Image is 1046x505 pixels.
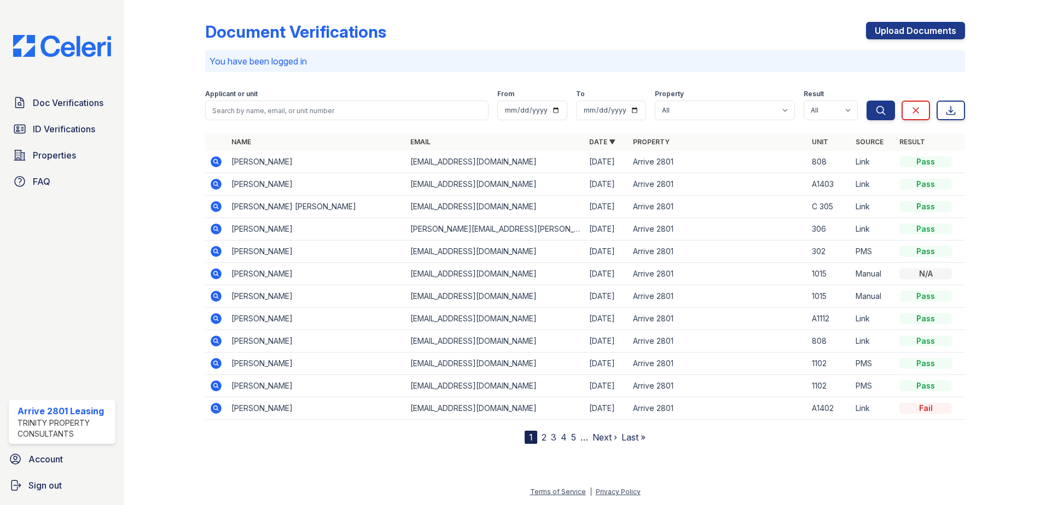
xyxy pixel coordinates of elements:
[33,96,103,109] span: Doc Verifications
[530,488,586,496] a: Terms of Service
[227,375,406,397] td: [PERSON_NAME]
[851,240,895,263] td: PMS
[205,22,386,42] div: Document Verifications
[629,240,807,263] td: Arrive 2801
[807,397,851,420] td: A1402
[851,173,895,196] td: Link
[807,240,851,263] td: 302
[542,432,547,443] a: 2
[899,224,952,234] div: Pass
[580,431,588,444] span: …
[406,353,585,375] td: [EMAIL_ADDRESS][DOMAIN_NAME]
[227,151,406,173] td: [PERSON_NAME]
[227,173,406,196] td: [PERSON_NAME]
[585,218,629,240] td: [DATE]
[227,196,406,218] td: [PERSON_NAME] [PERSON_NAME]
[807,353,851,375] td: 1102
[899,156,952,167] div: Pass
[807,263,851,285] td: 1015
[585,240,629,263] td: [DATE]
[629,196,807,218] td: Arrive 2801
[899,268,952,279] div: N/A
[585,263,629,285] td: [DATE]
[807,218,851,240] td: 306
[4,474,120,496] a: Sign out
[227,353,406,375] td: [PERSON_NAME]
[525,431,537,444] div: 1
[406,151,585,173] td: [EMAIL_ADDRESS][DOMAIN_NAME]
[18,404,111,418] div: Arrive 2801 Leasing
[629,375,807,397] td: Arrive 2801
[899,138,925,146] a: Result
[227,285,406,308] td: [PERSON_NAME]
[571,432,576,443] a: 5
[585,285,629,308] td: [DATE]
[227,308,406,330] td: [PERSON_NAME]
[227,330,406,353] td: [PERSON_NAME]
[561,432,567,443] a: 4
[899,336,952,347] div: Pass
[851,196,895,218] td: Link
[596,488,641,496] a: Privacy Policy
[807,173,851,196] td: A1403
[406,397,585,420] td: [EMAIL_ADDRESS][DOMAIN_NAME]
[227,240,406,263] td: [PERSON_NAME]
[851,330,895,353] td: Link
[807,196,851,218] td: C 305
[210,55,961,68] p: You have been logged in
[899,358,952,369] div: Pass
[585,196,629,218] td: [DATE]
[590,488,592,496] div: |
[851,353,895,375] td: PMS
[899,201,952,212] div: Pass
[4,448,120,470] a: Account
[807,330,851,353] td: 808
[851,308,895,330] td: Link
[585,375,629,397] td: [DATE]
[205,90,258,98] label: Applicant or unit
[851,263,895,285] td: Manual
[585,308,629,330] td: [DATE]
[851,151,895,173] td: Link
[406,196,585,218] td: [EMAIL_ADDRESS][DOMAIN_NAME]
[899,246,952,257] div: Pass
[585,397,629,420] td: [DATE]
[629,397,807,420] td: Arrive 2801
[629,173,807,196] td: Arrive 2801
[227,397,406,420] td: [PERSON_NAME]
[851,375,895,397] td: PMS
[899,403,952,414] div: Fail
[807,375,851,397] td: 1102
[585,173,629,196] td: [DATE]
[866,22,965,39] a: Upload Documents
[899,291,952,302] div: Pass
[585,151,629,173] td: [DATE]
[18,418,111,439] div: Trinity Property Consultants
[851,397,895,420] td: Link
[851,285,895,308] td: Manual
[406,173,585,196] td: [EMAIL_ADDRESS][DOMAIN_NAME]
[576,90,585,98] label: To
[227,218,406,240] td: [PERSON_NAME]
[629,263,807,285] td: Arrive 2801
[629,330,807,353] td: Arrive 2801
[406,285,585,308] td: [EMAIL_ADDRESS][DOMAIN_NAME]
[33,122,95,136] span: ID Verifications
[4,35,120,57] img: CE_Logo_Blue-a8612792a0a2168367f1c8372b55b34899dd931a85d93a1a3d3e32e68fde9ad4.png
[629,308,807,330] td: Arrive 2801
[9,144,115,166] a: Properties
[589,138,615,146] a: Date ▼
[899,179,952,190] div: Pass
[406,263,585,285] td: [EMAIL_ADDRESS][DOMAIN_NAME]
[592,432,617,443] a: Next ›
[856,138,884,146] a: Source
[28,453,63,466] span: Account
[812,138,828,146] a: Unit
[406,240,585,263] td: [EMAIL_ADDRESS][DOMAIN_NAME]
[9,92,115,114] a: Doc Verifications
[629,151,807,173] td: Arrive 2801
[205,101,489,120] input: Search by name, email, or unit number
[33,175,50,188] span: FAQ
[227,263,406,285] td: [PERSON_NAME]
